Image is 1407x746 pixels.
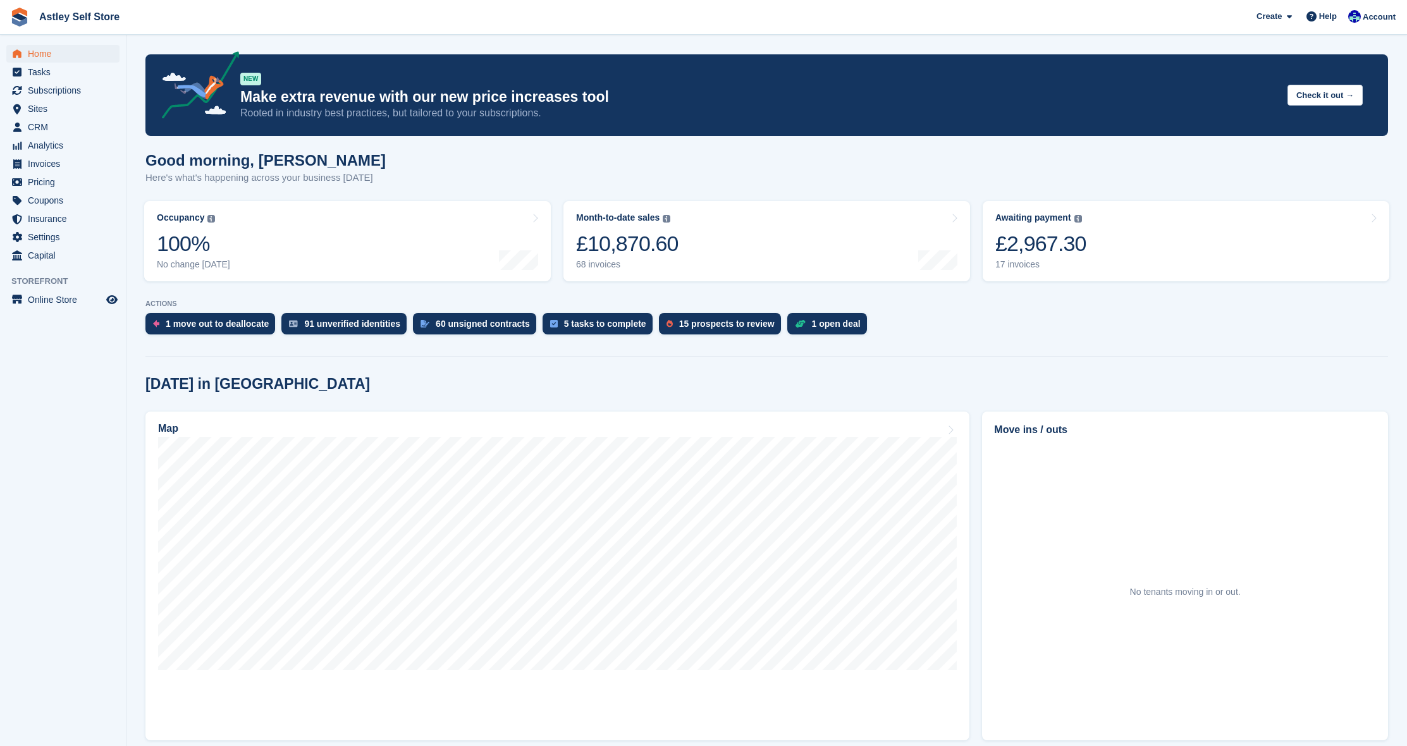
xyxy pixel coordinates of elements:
span: Sites [28,100,104,118]
img: verify_identity-adf6edd0f0f0b5bbfe63781bf79b02c33cf7c696d77639b501bdc392416b5a36.svg [289,320,298,327]
a: menu [6,247,120,264]
a: menu [6,291,120,309]
div: 1 open deal [812,319,861,329]
img: stora-icon-8386f47178a22dfd0bd8f6a31ec36ba5ce8667c1dd55bd0f319d3a0aa187defe.svg [10,8,29,27]
span: Tasks [28,63,104,81]
a: Awaiting payment £2,967.30 17 invoices [983,201,1389,281]
div: Month-to-date sales [576,212,660,223]
a: 1 move out to deallocate [145,313,281,341]
div: NEW [240,73,261,85]
span: Pricing [28,173,104,191]
span: Settings [28,228,104,246]
span: Invoices [28,155,104,173]
a: menu [6,173,120,191]
span: Analytics [28,137,104,154]
a: Occupancy 100% No change [DATE] [144,201,551,281]
img: prospect-51fa495bee0391a8d652442698ab0144808aea92771e9ea1ae160a38d050c398.svg [667,320,673,327]
img: Gemma Parkinson [1348,10,1361,23]
a: menu [6,192,120,209]
a: menu [6,155,120,173]
a: menu [6,137,120,154]
a: menu [6,63,120,81]
a: Month-to-date sales £10,870.60 68 invoices [563,201,970,281]
h2: Move ins / outs [994,422,1376,437]
a: Preview store [104,292,120,307]
a: 91 unverified identities [281,313,413,341]
div: 60 unsigned contracts [436,319,530,329]
div: 68 invoices [576,259,679,270]
div: 100% [157,231,230,257]
a: 15 prospects to review [659,313,787,341]
span: Coupons [28,192,104,209]
span: Create [1256,10,1282,23]
img: move_outs_to_deallocate_icon-f764333ba52eb49d3ac5e1228854f67142a1ed5810a6f6cc68b1a99e826820c5.svg [153,320,159,327]
h2: Map [158,423,178,434]
img: price-adjustments-announcement-icon-8257ccfd72463d97f412b2fc003d46551f7dbcb40ab6d574587a9cd5c0d94... [151,51,240,123]
div: 5 tasks to complete [564,319,646,329]
div: Occupancy [157,212,204,223]
span: Online Store [28,291,104,309]
span: Help [1319,10,1337,23]
span: CRM [28,118,104,136]
a: menu [6,228,120,246]
a: 60 unsigned contracts [413,313,543,341]
div: No change [DATE] [157,259,230,270]
img: deal-1b604bf984904fb50ccaf53a9ad4b4a5d6e5aea283cecdc64d6e3604feb123c2.svg [795,319,806,328]
img: task-75834270c22a3079a89374b754ae025e5fb1db73e45f91037f5363f120a921f8.svg [550,320,558,327]
span: Subscriptions [28,82,104,99]
img: contract_signature_icon-13c848040528278c33f63329250d36e43548de30e8caae1d1a13099fd9432cc5.svg [421,320,429,327]
div: £10,870.60 [576,231,679,257]
a: menu [6,210,120,228]
img: icon-info-grey-7440780725fd019a000dd9b08b2336e03edf1995a4989e88bcd33f0948082b44.svg [1074,215,1082,223]
a: menu [6,45,120,63]
div: 91 unverified identities [304,319,400,329]
div: 17 invoices [995,259,1086,270]
p: ACTIONS [145,300,1388,308]
div: £2,967.30 [995,231,1086,257]
span: Capital [28,247,104,264]
span: Insurance [28,210,104,228]
span: Home [28,45,104,63]
p: Here's what's happening across your business [DATE] [145,171,386,185]
div: Awaiting payment [995,212,1071,223]
div: 15 prospects to review [679,319,775,329]
a: 1 open deal [787,313,873,341]
a: menu [6,100,120,118]
img: icon-info-grey-7440780725fd019a000dd9b08b2336e03edf1995a4989e88bcd33f0948082b44.svg [207,215,215,223]
a: 5 tasks to complete [543,313,659,341]
a: menu [6,118,120,136]
div: 1 move out to deallocate [166,319,269,329]
p: Make extra revenue with our new price increases tool [240,88,1277,106]
a: menu [6,82,120,99]
h1: Good morning, [PERSON_NAME] [145,152,386,169]
a: Astley Self Store [34,6,125,27]
div: No tenants moving in or out. [1130,585,1241,599]
span: Account [1363,11,1396,23]
a: Map [145,412,969,740]
p: Rooted in industry best practices, but tailored to your subscriptions. [240,106,1277,120]
img: icon-info-grey-7440780725fd019a000dd9b08b2336e03edf1995a4989e88bcd33f0948082b44.svg [663,215,670,223]
button: Check it out → [1287,85,1363,106]
h2: [DATE] in [GEOGRAPHIC_DATA] [145,376,370,393]
span: Storefront [11,275,126,288]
